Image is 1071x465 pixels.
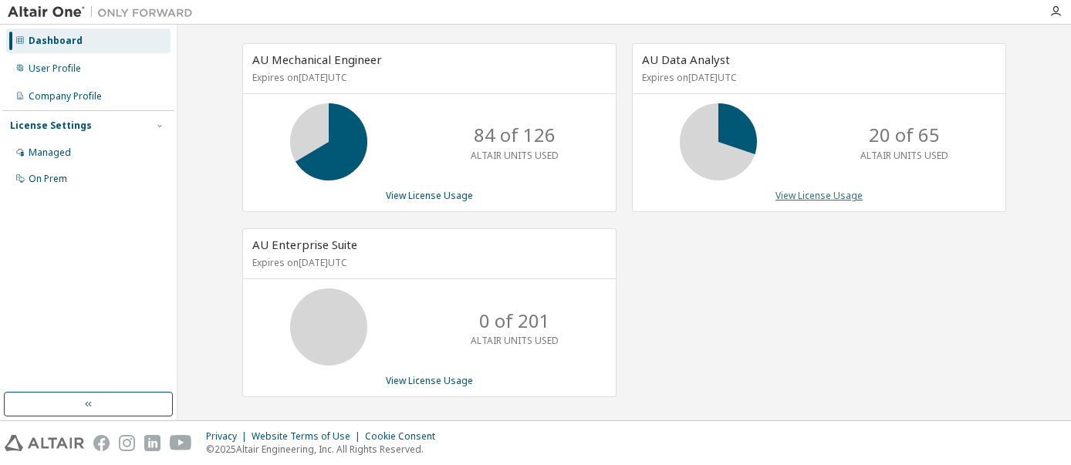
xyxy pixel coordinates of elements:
[471,149,559,162] p: ALTAIR UNITS USED
[8,5,201,20] img: Altair One
[471,334,559,347] p: ALTAIR UNITS USED
[642,52,730,67] span: AU Data Analyst
[252,71,603,84] p: Expires on [DATE] UTC
[144,435,160,451] img: linkedin.svg
[479,308,550,334] p: 0 of 201
[386,374,473,387] a: View License Usage
[252,430,365,443] div: Website Terms of Use
[860,149,948,162] p: ALTAIR UNITS USED
[93,435,110,451] img: facebook.svg
[386,189,473,202] a: View License Usage
[365,430,444,443] div: Cookie Consent
[29,147,71,159] div: Managed
[170,435,192,451] img: youtube.svg
[869,122,940,148] p: 20 of 65
[119,435,135,451] img: instagram.svg
[29,90,102,103] div: Company Profile
[29,35,83,47] div: Dashboard
[252,52,382,67] span: AU Mechanical Engineer
[29,173,67,185] div: On Prem
[252,256,603,269] p: Expires on [DATE] UTC
[775,189,863,202] a: View License Usage
[206,430,252,443] div: Privacy
[474,122,556,148] p: 84 of 126
[5,435,84,451] img: altair_logo.svg
[252,237,357,252] span: AU Enterprise Suite
[642,71,992,84] p: Expires on [DATE] UTC
[29,62,81,75] div: User Profile
[206,443,444,456] p: © 2025 Altair Engineering, Inc. All Rights Reserved.
[10,120,92,132] div: License Settings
